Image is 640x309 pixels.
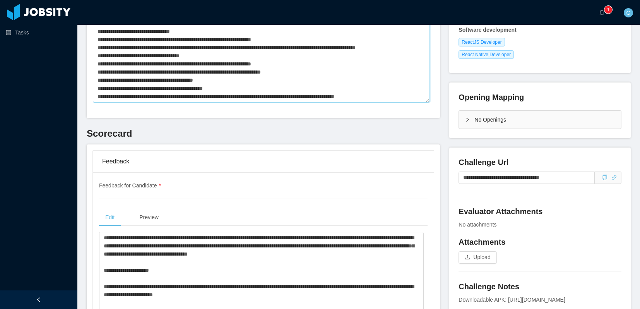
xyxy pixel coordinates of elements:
p: 1 [607,6,610,14]
strong: Software development [459,27,516,33]
a: icon: profileTasks [6,25,71,40]
div: Edit [99,209,121,226]
span: G [626,8,631,17]
div: Copy [602,173,607,182]
h4: Attachments [459,237,621,247]
i: icon: copy [602,175,607,180]
div: Feedback [102,151,424,172]
i: icon: right [465,117,470,122]
h4: Opening Mapping [459,92,524,103]
a: icon: link [611,174,617,180]
sup: 1 [604,6,612,14]
h4: Evaluator Attachments [459,206,621,217]
div: No attachments [459,221,621,229]
h4: Challenge Notes [459,281,621,292]
span: ReactJS Developer [459,38,505,46]
i: icon: bell [599,10,604,15]
span: icon: uploadUpload [459,254,496,260]
h4: Challenge Url [459,157,621,168]
h3: Scorecard [87,127,440,140]
span: React Native Developer [459,50,514,59]
span: Feedback for Candidate [99,182,161,189]
button: icon: uploadUpload [459,251,496,264]
div: icon: rightNo Openings [459,111,621,129]
div: Preview [133,209,165,226]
